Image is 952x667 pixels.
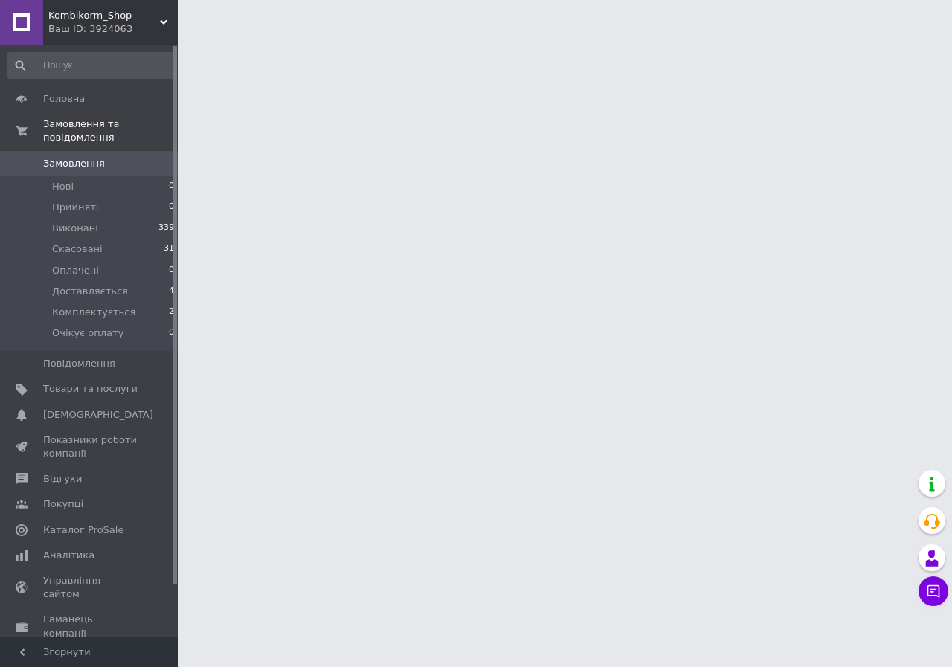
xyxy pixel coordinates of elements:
[43,408,153,422] span: [DEMOGRAPHIC_DATA]
[43,434,138,460] span: Показники роботи компанії
[158,222,174,235] span: 339
[52,242,103,256] span: Скасовані
[52,201,98,214] span: Прийняті
[43,613,138,639] span: Гаманець компанії
[43,357,115,370] span: Повідомлення
[7,52,176,79] input: Пошук
[43,523,123,537] span: Каталог ProSale
[919,576,948,606] button: Чат з покупцем
[43,92,85,106] span: Головна
[164,242,174,256] span: 31
[169,264,174,277] span: 0
[43,574,138,601] span: Управління сайтом
[43,157,105,170] span: Замовлення
[52,326,123,340] span: Очікує оплату
[52,222,98,235] span: Виконані
[169,285,174,298] span: 4
[169,326,174,340] span: 0
[52,180,74,193] span: Нові
[48,9,160,22] span: Kombikorm_Shop
[169,180,174,193] span: 0
[52,306,135,319] span: Комплектується
[52,264,99,277] span: Оплачені
[43,382,138,396] span: Товари та послуги
[52,285,128,298] span: Доставляється
[43,117,178,144] span: Замовлення та повідомлення
[43,497,83,511] span: Покупці
[43,549,94,562] span: Аналітика
[169,201,174,214] span: 0
[43,472,82,486] span: Відгуки
[48,22,178,36] div: Ваш ID: 3924063
[169,306,174,319] span: 2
